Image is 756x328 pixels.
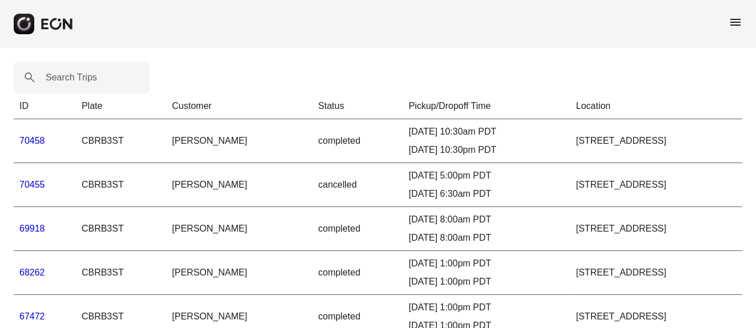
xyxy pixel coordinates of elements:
div: [DATE] 1:00pm PDT [409,301,565,314]
td: [STREET_ADDRESS] [570,163,742,207]
th: Status [312,94,403,119]
td: completed [312,207,403,251]
div: [DATE] 8:00am PDT [409,213,565,226]
div: [DATE] 10:30pm PDT [409,143,565,157]
div: [DATE] 1:00pm PDT [409,257,565,270]
td: cancelled [312,163,403,207]
th: Customer [166,94,312,119]
td: [STREET_ADDRESS] [570,119,742,163]
td: [STREET_ADDRESS] [570,251,742,295]
td: CBRB3ST [76,251,166,295]
td: CBRB3ST [76,207,166,251]
a: 70455 [19,180,45,189]
td: CBRB3ST [76,119,166,163]
div: [DATE] 8:00am PDT [409,231,565,245]
th: Pickup/Dropoff Time [403,94,570,119]
td: [STREET_ADDRESS] [570,207,742,251]
span: menu [729,15,742,29]
div: [DATE] 6:30am PDT [409,187,565,201]
td: CBRB3ST [76,163,166,207]
th: ID [14,94,76,119]
th: Location [570,94,742,119]
td: completed [312,119,403,163]
a: 70458 [19,136,45,145]
div: [DATE] 5:00pm PDT [409,169,565,183]
div: [DATE] 10:30am PDT [409,125,565,139]
th: Plate [76,94,166,119]
td: [PERSON_NAME] [166,163,312,207]
td: [PERSON_NAME] [166,251,312,295]
label: Search Trips [46,71,97,84]
div: [DATE] 1:00pm PDT [409,275,565,289]
td: [PERSON_NAME] [166,119,312,163]
a: 68262 [19,268,45,277]
a: 69918 [19,224,45,233]
td: [PERSON_NAME] [166,207,312,251]
a: 67472 [19,311,45,321]
td: completed [312,251,403,295]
